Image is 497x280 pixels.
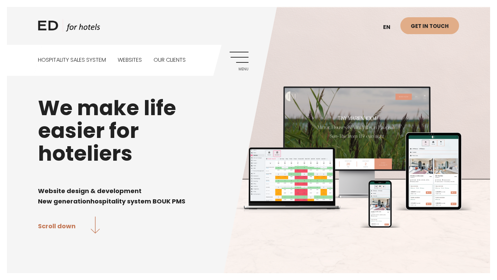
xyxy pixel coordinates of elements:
a: Get in touch [400,17,459,34]
h1: We make life easier for hoteliers [38,97,459,165]
a: Our clients [154,45,186,76]
span: Menu [230,67,248,71]
div: Page 1 [38,175,459,206]
a: ED HOTELS [38,19,100,36]
a: Menu [230,52,248,71]
span: Website design & development New generation [38,187,142,206]
a: Websites [118,45,142,76]
a: Scroll down [38,217,100,235]
span: hospitality system BOUK PMS [90,197,185,206]
a: Hospitality sales system [38,45,106,76]
a: en [380,19,400,36]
